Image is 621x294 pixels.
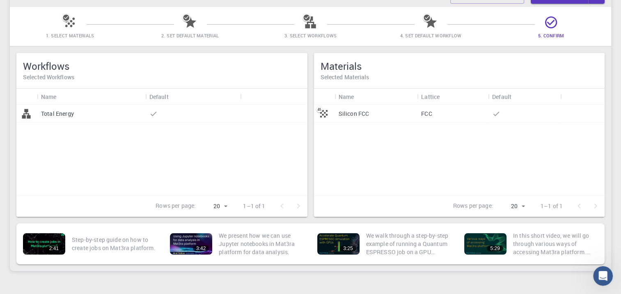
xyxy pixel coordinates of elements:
div: Default [149,89,169,105]
div: Name [335,89,417,105]
a: 2:41Step-by-step guide on how to create jobs on Mat3ra platform. [20,227,160,261]
div: 3:25 [340,246,356,251]
div: 20 [199,200,230,212]
button: Sort [354,90,367,103]
a: 3:42We present how we can use Jupyter notebooks in Mat3ra platform for data analysis. [167,227,307,261]
span: 2. Set Default Material [161,32,219,39]
div: Default [492,89,511,105]
div: Lattice [421,89,440,105]
button: Sort [57,90,70,103]
p: Rows per page: [453,202,493,211]
div: Name [339,89,354,105]
div: Icon [314,89,335,105]
span: 4. Set Default Workflow [400,32,461,39]
div: Default [488,89,560,105]
p: 1–1 of 1 [243,202,265,210]
h5: Workflows [23,60,301,73]
a: 3:25We walk through a step-by-step example of running a Quantum ESPRESSO job on a GPU enabled nod... [314,227,454,261]
h5: Materials [321,60,598,73]
h6: Selected Workflows [23,73,301,82]
p: Rows per page: [156,202,196,211]
span: 1. Select Materials [46,32,94,39]
button: Sort [169,90,182,103]
div: Name [41,89,57,105]
div: 5:29 [487,246,503,251]
p: Silicon FCC [339,110,369,118]
iframe: Intercom live chat [593,266,613,286]
button: Sort [440,90,453,103]
button: Sort [511,90,525,103]
div: 3:42 [193,246,209,251]
div: Lattice [417,89,488,105]
p: Step-by-step guide on how to create jobs on Mat3ra platform. [72,236,157,252]
div: 20 [497,200,527,212]
a: 5:29In this short video, we will go through various ways of accessing Mat3ra platform. There are ... [461,227,601,261]
div: Default [145,89,240,105]
div: Name [37,89,145,105]
p: 1–1 of 1 [541,202,563,210]
span: 3. Select Workflows [284,32,337,39]
h6: Selected Materials [321,73,598,82]
p: We walk through a step-by-step example of running a Quantum ESPRESSO job on a GPU enabled node. W... [366,232,451,256]
span: Support [16,6,46,13]
div: Icon [16,89,37,105]
p: FCC [421,110,432,118]
div: 2:41 [46,246,62,251]
span: 5. Confirm [538,32,564,39]
p: We present how we can use Jupyter notebooks in Mat3ra platform for data analysis. [219,232,304,256]
p: In this short video, we will go through various ways of accessing Mat3ra platform. There are thre... [513,232,598,256]
p: Total Energy [41,110,74,118]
